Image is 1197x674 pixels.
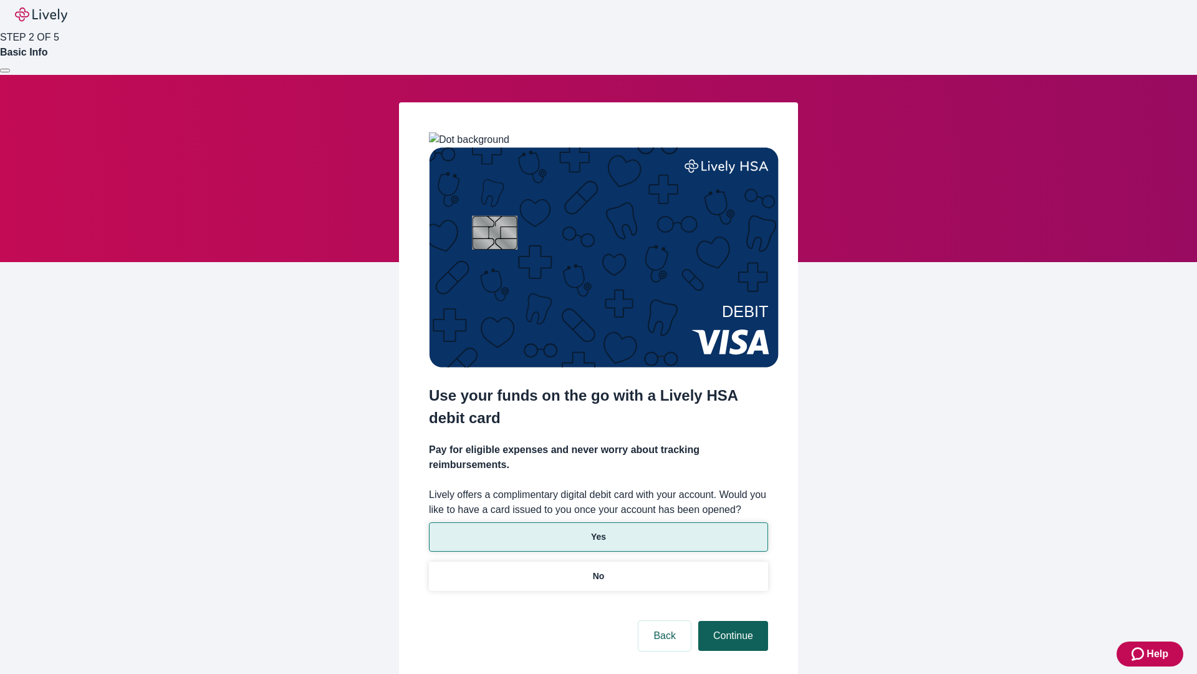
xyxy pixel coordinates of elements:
[593,570,605,583] p: No
[429,522,768,552] button: Yes
[429,147,779,368] img: Debit card
[698,621,768,651] button: Continue
[15,7,67,22] img: Lively
[429,562,768,591] button: No
[1147,647,1168,662] span: Help
[1132,647,1147,662] svg: Zendesk support icon
[429,487,768,517] label: Lively offers a complimentary digital debit card with your account. Would you like to have a card...
[429,442,768,472] h4: Pay for eligible expenses and never worry about tracking reimbursements.
[429,132,509,147] img: Dot background
[429,384,768,429] h2: Use your funds on the go with a Lively HSA debit card
[638,621,691,651] button: Back
[591,530,606,544] p: Yes
[1117,642,1183,667] button: Zendesk support iconHelp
